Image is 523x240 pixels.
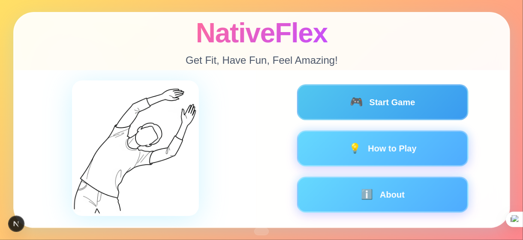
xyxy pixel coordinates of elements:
span: ℹ️ [361,190,373,199]
span: 🎮 [349,96,363,108]
p: Get Fit, Have Fun, Feel Amazing! [186,53,338,68]
img: Person doing fitness exercise [72,80,199,216]
span: 💡 [349,144,361,153]
button: 💡How to Play [297,130,468,166]
h1: NativeFlex [195,18,327,48]
button: ℹ️About [297,177,468,213]
button: 🎮Start Game [297,84,468,120]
